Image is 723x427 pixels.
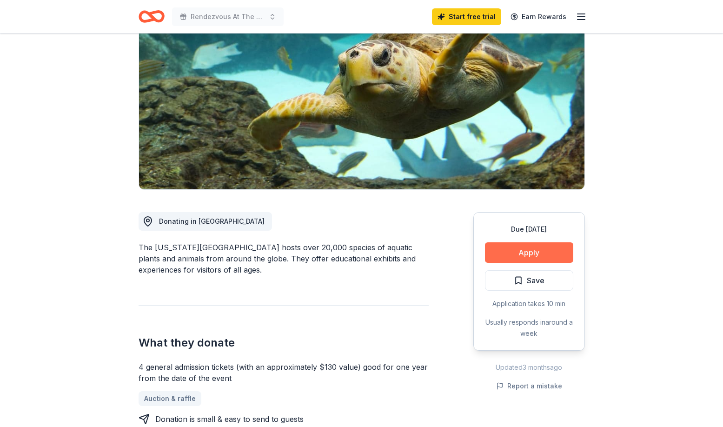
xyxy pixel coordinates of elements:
[155,414,304,425] div: Donation is small & easy to send to guests
[139,6,165,27] a: Home
[485,224,573,235] div: Due [DATE]
[485,298,573,309] div: Application takes 10 min
[485,242,573,263] button: Apply
[139,335,429,350] h2: What they donate
[432,8,501,25] a: Start free trial
[485,270,573,291] button: Save
[172,7,284,26] button: Rendezvous At The Light
[191,11,265,22] span: Rendezvous At The Light
[496,380,562,392] button: Report a mistake
[139,12,584,189] img: Image for The Florida Aquarium
[527,274,544,287] span: Save
[485,317,573,339] div: Usually responds in around a week
[139,391,201,406] a: Auction & raffle
[505,8,572,25] a: Earn Rewards
[159,217,265,225] span: Donating in [GEOGRAPHIC_DATA]
[473,362,585,373] div: Updated 3 months ago
[139,242,429,275] div: The [US_STATE][GEOGRAPHIC_DATA] hosts over 20,000 species of aquatic plants and animals from arou...
[139,361,429,384] div: 4 general admission tickets (with an approximately $130 value) good for one year from the date of...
